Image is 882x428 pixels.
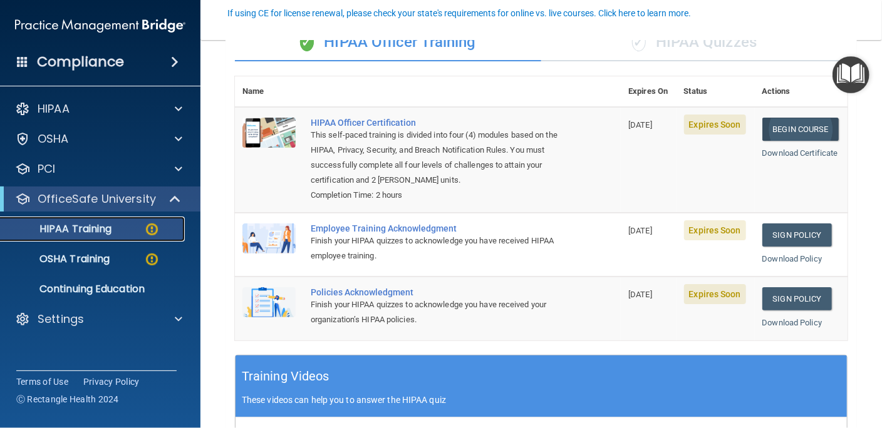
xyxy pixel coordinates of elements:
[8,283,179,295] p: Continuing Education
[15,131,182,146] a: OSHA
[762,287,832,310] a: Sign Policy
[684,115,746,135] span: Expires Soon
[833,56,869,93] button: Open Resource Center
[632,33,646,51] span: ✓
[684,284,746,304] span: Expires Soon
[311,297,558,327] div: Finish your HIPAA quizzes to acknowledge you have received your organization’s HIPAA policies.
[242,365,329,387] h5: Training Videos
[144,222,160,237] img: warning-circle.0cc9ac19.png
[15,13,185,38] img: PMB logo
[16,375,68,388] a: Terms of Use
[16,393,119,405] span: Ⓒ Rectangle Health 2024
[762,318,822,327] a: Download Policy
[38,131,69,146] p: OSHA
[300,33,314,51] span: ✓
[144,252,160,267] img: warning-circle.0cc9ac19.png
[83,375,140,388] a: Privacy Policy
[15,312,182,327] a: Settings
[621,76,676,107] th: Expires On
[38,312,84,327] p: Settings
[628,120,652,130] span: [DATE]
[38,161,55,176] p: PCI
[15,101,182,116] a: HIPAA
[628,290,652,299] span: [DATE]
[311,233,558,263] div: Finish your HIPAA quizzes to acknowledge you have received HIPAA employee training.
[38,101,70,116] p: HIPAA
[37,53,124,71] h4: Compliance
[755,76,848,107] th: Actions
[762,148,838,158] a: Download Certificate
[227,9,691,18] div: If using CE for license renewal, please check your state's requirements for online vs. live cours...
[311,223,558,233] div: Employee Training Acknowledgment
[15,161,182,176] a: PCI
[226,7,693,19] button: If using CE for license renewal, please check your state's requirements for online vs. live cours...
[684,220,746,240] span: Expires Soon
[38,191,156,206] p: OfficeSafe University
[235,24,541,61] div: HIPAA Officer Training
[8,223,112,235] p: HIPAA Training
[311,118,558,128] a: HIPAA Officer Certification
[677,76,755,107] th: Status
[762,118,839,141] a: Begin Course
[235,76,303,107] th: Name
[242,395,841,405] p: These videos can help you to answer the HIPAA quiz
[8,253,110,265] p: OSHA Training
[311,128,558,188] div: This self-paced training is divided into four (4) modules based on the HIPAA, Privacy, Security, ...
[15,191,182,206] a: OfficeSafe University
[311,287,558,297] div: Policies Acknowledgment
[762,254,822,263] a: Download Policy
[762,223,832,247] a: Sign Policy
[311,188,558,203] div: Completion Time: 2 hours
[628,226,652,235] span: [DATE]
[541,24,848,61] div: HIPAA Quizzes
